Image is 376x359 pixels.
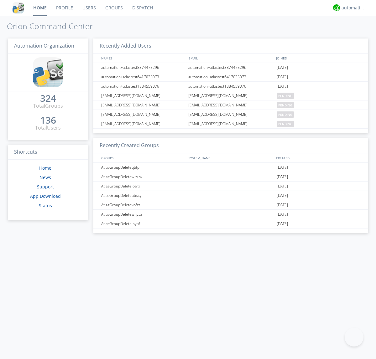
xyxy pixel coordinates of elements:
[93,38,368,54] h3: Recently Added Users
[100,91,186,100] div: [EMAIL_ADDRESS][DOMAIN_NAME]
[40,117,56,123] div: 136
[93,182,368,191] a: AtlasGroupDeleteloarx[DATE]
[39,174,51,180] a: News
[40,117,56,124] a: 136
[93,119,368,129] a: [EMAIL_ADDRESS][DOMAIN_NAME][EMAIL_ADDRESS][DOMAIN_NAME]pending
[37,184,54,190] a: Support
[93,200,368,210] a: AtlasGroupDeletevofzt[DATE]
[93,191,368,200] a: AtlasGroupDeleteubssy[DATE]
[187,82,275,91] div: automation+atlastest1884559076
[333,4,340,11] img: d2d01cd9b4174d08988066c6d424eccd
[274,54,362,63] div: JOINED
[100,163,186,172] div: AtlasGroupDeleteqbtpr
[277,210,288,219] span: [DATE]
[100,63,186,72] div: automation+atlastest8874475296
[40,95,56,101] div: 324
[277,82,288,91] span: [DATE]
[277,72,288,82] span: [DATE]
[100,172,186,181] div: AtlasGroupDeletewjzuw
[277,191,288,200] span: [DATE]
[100,110,186,119] div: [EMAIL_ADDRESS][DOMAIN_NAME]
[100,182,186,191] div: AtlasGroupDeleteloarx
[8,145,88,160] h3: Shortcuts
[93,100,368,110] a: [EMAIL_ADDRESS][DOMAIN_NAME][EMAIL_ADDRESS][DOMAIN_NAME]pending
[33,57,63,87] img: cddb5a64eb264b2086981ab96f4c1ba7
[93,138,368,153] h3: Recently Created Groups
[277,63,288,72] span: [DATE]
[274,153,362,162] div: CREATED
[187,54,274,63] div: EMAIL
[93,91,368,100] a: [EMAIL_ADDRESS][DOMAIN_NAME][EMAIL_ADDRESS][DOMAIN_NAME]pending
[100,119,186,128] div: [EMAIL_ADDRESS][DOMAIN_NAME]
[100,200,186,209] div: AtlasGroupDeletevofzt
[13,2,24,13] img: cddb5a64eb264b2086981ab96f4c1ba7
[187,91,275,100] div: [EMAIL_ADDRESS][DOMAIN_NAME]
[93,72,368,82] a: automation+atlastest6417035073automation+atlastest6417035073[DATE]
[277,102,294,108] span: pending
[277,182,288,191] span: [DATE]
[93,110,368,119] a: [EMAIL_ADDRESS][DOMAIN_NAME][EMAIL_ADDRESS][DOMAIN_NAME]pending
[187,153,274,162] div: SYSTEM_NAME
[187,63,275,72] div: automation+atlastest8874475296
[100,54,185,63] div: NAMES
[277,219,288,228] span: [DATE]
[39,203,52,208] a: Status
[100,191,186,200] div: AtlasGroupDeleteubssy
[100,82,186,91] div: automation+atlastest1884559076
[345,328,363,346] iframe: Toggle Customer Support
[93,210,368,219] a: AtlasGroupDeletewhyaz[DATE]
[35,124,61,131] div: Total Users
[277,111,294,118] span: pending
[93,63,368,72] a: automation+atlastest8874475296automation+atlastest8874475296[DATE]
[187,72,275,81] div: automation+atlastest6417035073
[40,95,56,102] a: 324
[277,121,294,127] span: pending
[100,72,186,81] div: automation+atlastest6417035073
[277,163,288,172] span: [DATE]
[30,193,61,199] a: App Download
[93,163,368,172] a: AtlasGroupDeleteqbtpr[DATE]
[187,119,275,128] div: [EMAIL_ADDRESS][DOMAIN_NAME]
[93,172,368,182] a: AtlasGroupDeletewjzuw[DATE]
[277,93,294,99] span: pending
[100,153,185,162] div: GROUPS
[39,165,51,171] a: Home
[187,110,275,119] div: [EMAIL_ADDRESS][DOMAIN_NAME]
[100,210,186,219] div: AtlasGroupDeletewhyaz
[277,172,288,182] span: [DATE]
[100,219,186,228] div: AtlasGroupDeleteloyhf
[187,100,275,110] div: [EMAIL_ADDRESS][DOMAIN_NAME]
[14,42,74,49] span: Automation Organization
[342,5,365,11] div: automation+atlas
[33,102,63,110] div: Total Groups
[100,100,186,110] div: [EMAIL_ADDRESS][DOMAIN_NAME]
[93,219,368,228] a: AtlasGroupDeleteloyhf[DATE]
[93,82,368,91] a: automation+atlastest1884559076automation+atlastest1884559076[DATE]
[277,200,288,210] span: [DATE]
